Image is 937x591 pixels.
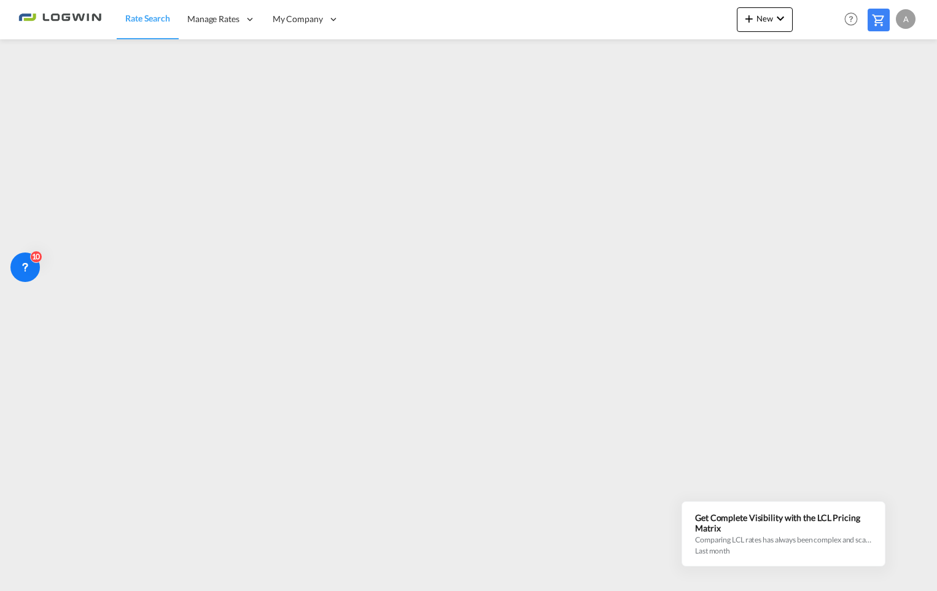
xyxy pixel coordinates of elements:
[896,9,916,29] div: A
[125,13,170,23] span: Rate Search
[187,13,239,25] span: Manage Rates
[841,9,868,31] div: Help
[737,7,793,32] button: icon-plus 400-fgNewicon-chevron-down
[742,11,756,26] md-icon: icon-plus 400-fg
[773,11,788,26] md-icon: icon-chevron-down
[273,13,323,25] span: My Company
[18,6,101,33] img: 2761ae10d95411efa20a1f5e0282d2d7.png
[841,9,861,29] span: Help
[742,14,788,23] span: New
